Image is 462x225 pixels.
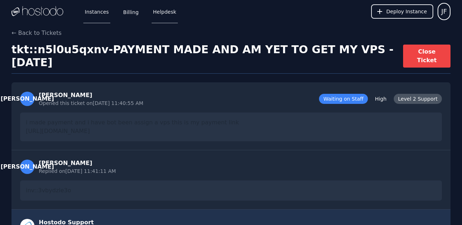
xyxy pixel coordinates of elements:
span: Deploy Instance [386,8,427,15]
h1: tkt::n5l0u5qxnv - PAYMENT MADE AND AM YET TO GET MY VPS - [DATE] [11,43,403,69]
div: [PERSON_NAME] [20,92,34,106]
button: ← Back to Tickets [11,29,61,37]
button: Deploy Instance [371,4,433,19]
span: JF [441,6,447,17]
span: Waiting on Staff [319,94,368,104]
div: i made payment and i have bot been assign a vps this is my payment link [URL][DOMAIN_NAME] [20,112,442,141]
button: Close Ticket [403,45,451,68]
img: Logo [11,6,63,17]
span: Level 2 Support [394,94,442,104]
div: [PERSON_NAME] [39,159,116,167]
div: Replied on [DATE] 11:41:11 AM [39,167,116,175]
div: [PERSON_NAME] [20,160,34,174]
div: [PERSON_NAME] [39,91,143,100]
button: User menu [438,3,451,20]
div: inv::3vbydzle3o [20,180,442,201]
div: Opened this ticket on [DATE] 11:40:55 AM [39,100,143,107]
span: High [371,94,391,104]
